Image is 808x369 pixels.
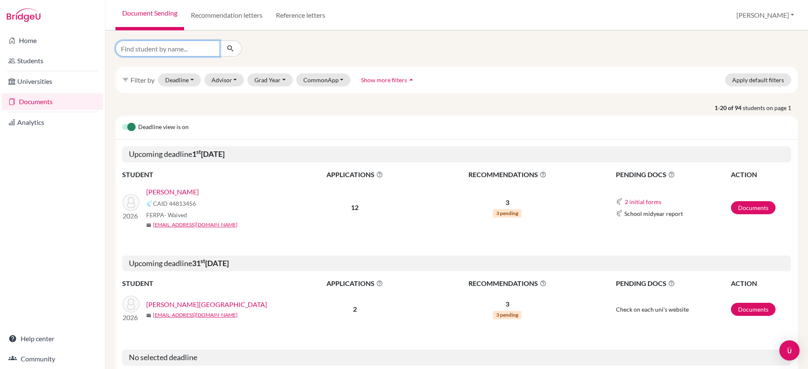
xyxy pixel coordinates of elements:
[493,311,522,319] span: 3 pending
[354,73,423,86] button: Show more filtersarrow_drop_up
[291,278,419,288] span: APPLICATIONS
[2,52,103,69] a: Students
[201,258,205,264] sup: st
[122,278,291,289] th: STUDENT
[2,93,103,110] a: Documents
[123,312,139,323] p: 2026
[146,299,267,310] a: [PERSON_NAME][GEOGRAPHIC_DATA]
[122,146,791,162] h5: Upcoming deadline
[420,197,595,207] p: 3
[2,330,103,347] a: Help center
[420,170,595,180] span: RECOMMENDATIONS
[146,223,151,228] span: mail
[730,169,791,180] th: ACTION
[743,103,798,112] span: students on page 1
[196,148,201,155] sup: st
[616,198,623,205] img: Common App logo
[122,256,791,272] h5: Upcoming deadline
[733,7,798,23] button: [PERSON_NAME]
[115,40,220,57] input: Find student by name...
[146,200,153,207] img: Common App logo
[291,170,419,180] span: APPLICATIONS
[7,8,40,22] img: Bridge-U
[123,211,139,221] p: 2026
[624,197,662,207] button: 2 initial forms
[616,278,730,288] span: PENDING DOCS
[779,340,800,361] div: Open Intercom Messenger
[351,203,359,211] b: 12
[361,76,407,83] span: Show more filters
[420,278,595,288] span: RECOMMENDATIONS
[624,209,683,218] span: School midyear report
[122,350,791,366] h5: No selected deadline
[153,199,196,208] span: CAID 44813456
[493,209,522,218] span: 3 pending
[123,296,139,312] img: Harding, Victoria
[2,114,103,131] a: Analytics
[616,210,623,217] img: Common App logo
[192,259,229,268] b: 31 [DATE]
[2,350,103,367] a: Community
[122,169,291,180] th: STUDENT
[164,211,187,218] span: - Waived
[2,73,103,90] a: Universities
[247,73,293,86] button: Grad Year
[153,221,238,229] a: [EMAIL_ADDRESS][DOMAIN_NAME]
[204,73,244,86] button: Advisor
[146,187,199,197] a: [PERSON_NAME]
[730,278,791,289] th: ACTION
[714,103,743,112] strong: 1-20 of 94
[616,306,689,313] span: Check on each uni's website
[138,122,189,132] span: Deadline view is on
[123,194,139,211] img: Mattar, Fabiana
[146,313,151,318] span: mail
[192,149,225,159] b: 1 [DATE]
[122,76,129,83] i: filter_list
[731,303,776,316] a: Documents
[616,170,730,180] span: PENDING DOCS
[296,73,351,86] button: CommonApp
[725,73,791,86] button: Apply default filters
[146,210,187,219] span: FERPA
[407,75,415,84] i: arrow_drop_up
[420,299,595,309] p: 3
[158,73,201,86] button: Deadline
[2,32,103,49] a: Home
[353,305,357,313] b: 2
[131,76,155,84] span: Filter by
[731,201,776,214] a: Documents
[153,311,238,319] a: [EMAIL_ADDRESS][DOMAIN_NAME]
